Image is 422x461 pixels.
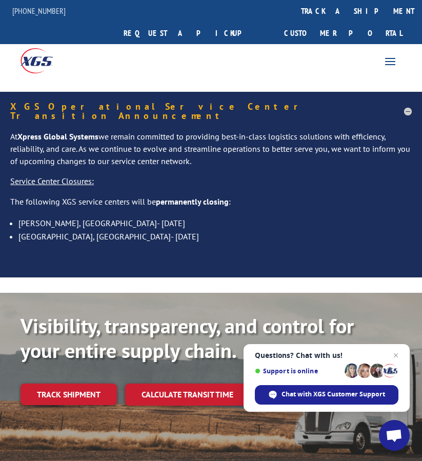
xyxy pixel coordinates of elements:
[10,102,412,121] h5: XGS Operational Service Center Transition Announcement
[255,367,341,375] span: Support is online
[255,385,398,405] span: Chat with XGS Customer Support
[21,312,354,364] b: Visibility, transparency, and control for your entire supply chain.
[379,420,410,451] a: Open chat
[10,176,94,186] u: Service Center Closures:
[10,196,412,216] p: The following XGS service centers will be :
[282,390,385,399] span: Chat with XGS Customer Support
[276,22,410,44] a: Customer Portal
[21,384,117,405] a: Track shipment
[116,22,264,44] a: Request a pickup
[125,384,250,406] a: Calculate transit time
[156,196,229,207] strong: permanently closing
[18,216,412,230] li: [PERSON_NAME], [GEOGRAPHIC_DATA]- [DATE]
[255,351,398,359] span: Questions? Chat with us!
[12,6,66,16] a: [PHONE_NUMBER]
[18,230,412,243] li: [GEOGRAPHIC_DATA], [GEOGRAPHIC_DATA]- [DATE]
[10,131,412,175] p: At we remain committed to providing best-in-class logistics solutions with efficiency, reliabilit...
[17,131,98,142] strong: Xpress Global Systems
